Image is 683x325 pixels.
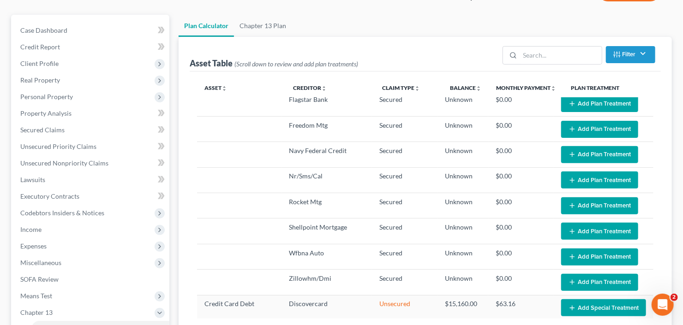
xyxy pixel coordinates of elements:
td: $15,160.00 [437,295,488,320]
i: unfold_more [551,86,556,91]
td: Secured [372,270,437,295]
td: Unsecured [372,295,437,320]
td: Unknown [437,167,488,193]
button: Add Plan Treatment [561,95,638,112]
span: Real Property [20,76,60,84]
span: Miscellaneous [20,259,61,266]
button: Add Plan Treatment [561,146,638,163]
a: Claim Typeunfold_more [382,84,420,91]
td: $0.00 [488,91,554,116]
span: Chapter 13 [20,308,53,316]
button: Add Plan Treatment [561,121,638,138]
td: Freedom Mtg [282,116,372,142]
button: Add Plan Treatment [561,274,638,291]
a: Chapter 13 Plan [234,15,292,37]
td: $0.00 [488,142,554,167]
i: unfold_more [222,86,227,91]
button: Add Plan Treatment [561,223,638,240]
td: $0.00 [488,219,554,244]
td: Credit Card Debt [197,295,282,320]
a: Case Dashboard [13,22,169,39]
td: Flagstar Bank [282,91,372,116]
span: 2 [671,294,678,301]
span: Codebtors Insiders & Notices [20,209,104,217]
td: $0.00 [488,167,554,193]
a: Creditorunfold_more [293,84,327,91]
button: Add Plan Treatment [561,248,638,266]
i: unfold_more [476,86,481,91]
span: Credit Report [20,43,60,51]
td: $0.00 [488,116,554,142]
button: Filter [606,46,655,63]
span: (Scroll down to review and add plan treatments) [234,60,358,68]
td: Secured [372,116,437,142]
td: $0.00 [488,193,554,219]
a: Credit Report [13,39,169,55]
i: unfold_more [414,86,420,91]
td: $0.00 [488,270,554,295]
span: Executory Contracts [20,192,79,200]
span: Property Analysis [20,109,72,117]
span: Income [20,225,42,233]
a: Balanceunfold_more [450,84,481,91]
td: Rocket Mtg [282,193,372,219]
a: Plan Calculator [179,15,234,37]
td: Shellpoint Mortgage [282,219,372,244]
input: Search... [520,47,602,64]
td: $63.16 [488,295,554,320]
a: Executory Contracts [13,188,169,205]
td: Secured [372,91,437,116]
span: Unsecured Nonpriority Claims [20,159,108,167]
a: Property Analysis [13,105,169,122]
span: Lawsuits [20,176,45,183]
th: Plan Treatment [563,79,653,97]
a: Unsecured Nonpriority Claims [13,155,169,171]
td: Secured [372,193,437,219]
td: Nr/Sms/Cal [282,167,372,193]
span: Personal Property [20,93,73,100]
td: Wfbna Auto [282,244,372,269]
td: Secured [372,244,437,269]
a: Monthly Paymentunfold_more [496,84,556,91]
td: Unknown [437,270,488,295]
button: Add Special Treatment [561,299,646,316]
td: Secured [372,167,437,193]
span: Unsecured Priority Claims [20,142,96,150]
a: Lawsuits [13,171,169,188]
button: Add Plan Treatment [561,197,638,214]
td: Discovercard [282,295,372,320]
td: Secured [372,219,437,244]
a: SOFA Review [13,271,169,288]
div: Asset Table [190,58,358,69]
td: Unknown [437,193,488,219]
span: Secured Claims [20,126,65,134]
td: $0.00 [488,244,554,269]
span: SOFA Review [20,275,59,283]
span: Case Dashboard [20,26,67,34]
a: Unsecured Priority Claims [13,138,169,155]
button: Add Plan Treatment [561,171,638,189]
td: Unknown [437,244,488,269]
span: Means Test [20,292,52,300]
a: Secured Claims [13,122,169,138]
td: Unknown [437,219,488,244]
iframe: Intercom live chat [652,294,674,316]
span: Expenses [20,242,47,250]
td: Navy Federal Credit [282,142,372,167]
span: Client Profile [20,59,59,67]
td: Unknown [437,91,488,116]
a: Assetunfold_more [204,84,227,91]
td: Unknown [437,116,488,142]
td: Secured [372,142,437,167]
td: Zillowhm/Dmi [282,270,372,295]
td: Unknown [437,142,488,167]
i: unfold_more [321,86,327,91]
